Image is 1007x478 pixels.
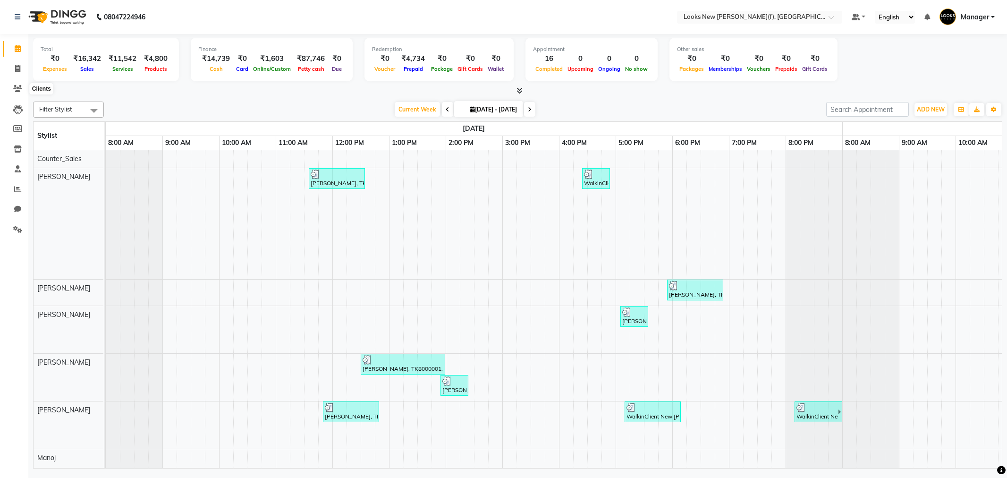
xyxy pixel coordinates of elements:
div: 16 [533,53,565,64]
span: Gift Cards [455,66,485,72]
span: Upcoming [565,66,596,72]
span: Wallet [485,66,506,72]
div: WalkinClient New [PERSON_NAME](F), TK11, 08:10 PM-09:40 PM, Ironing Curls(F)* (₹650),Roots Touchu... [795,403,838,421]
div: ₹0 [234,53,251,64]
span: Sales [78,66,96,72]
div: Appointment [533,45,650,53]
a: September 1, 2025 [460,122,487,136]
a: 1:00 PM [389,136,419,150]
span: Ongoing [596,66,623,72]
div: WalkinClient New [PERSON_NAME](F), TK06, 04:25 PM-04:55 PM, Ironing Curls(F)* (₹650) [583,170,609,188]
span: Counter_Sales [37,154,82,163]
div: [PERSON_NAME], TK03, 01:55 PM-02:25 PM, Ironing Curls(F)* (₹650) [441,376,467,394]
div: Finance [198,45,345,53]
div: 0 [565,53,596,64]
span: Due [330,66,344,72]
span: [PERSON_NAME] [37,172,90,181]
span: Completed [533,66,565,72]
span: Package [429,66,455,72]
a: 11:00 AM [276,136,310,150]
span: No show [623,66,650,72]
a: 3:00 PM [503,136,533,150]
span: [PERSON_NAME] [37,358,90,367]
div: 0 [596,53,623,64]
a: 2:00 PM [446,136,476,150]
a: 8:00 PM [786,136,816,150]
a: 10:00 AM [220,136,254,150]
span: Filter Stylist [39,105,72,113]
span: Gift Cards [800,66,830,72]
div: Other sales [677,45,830,53]
div: ₹0 [372,53,398,64]
span: Card [234,66,251,72]
a: 8:00 AM [106,136,136,150]
a: 10:00 AM [956,136,990,150]
a: 9:00 AM [163,136,193,150]
span: [PERSON_NAME] [37,284,90,292]
div: ₹87,746 [293,53,329,64]
div: WalkinClient New [PERSON_NAME](F), TK08, 05:10 PM-06:10 PM, Ironing Curls(F)* (₹650),GK Wash Cond... [626,403,680,421]
a: 6:00 PM [673,136,702,150]
div: [PERSON_NAME], TK01, 11:35 AM-12:35 PM, Roots Touchup Majirel(F) (₹1700) [310,170,364,188]
span: Current Week [395,102,440,117]
button: ADD NEW [914,103,947,116]
div: ₹14,739 [198,53,234,64]
div: Total [41,45,171,53]
div: ₹1,603 [251,53,293,64]
div: 0 [623,53,650,64]
span: Memberships [706,66,745,72]
div: ₹0 [455,53,485,64]
span: Stylist [37,131,57,140]
div: [PERSON_NAME], TK09, 05:55 PM-06:55 PM, GK Wash Conditioning(F)* (₹450),Blow Dry Stylist(F)* (₹400) [668,281,722,299]
div: ₹0 [773,53,800,64]
div: Redemption [372,45,506,53]
span: Petty cash [296,66,327,72]
span: ADD NEW [917,106,945,113]
img: Manager [939,9,956,25]
span: Packages [677,66,706,72]
span: [PERSON_NAME] [37,406,90,414]
span: Manoj [37,453,56,462]
a: 9:00 AM [899,136,930,150]
span: [DATE] - [DATE] [467,106,519,113]
span: Prepaids [773,66,800,72]
div: ₹0 [677,53,706,64]
div: [PERSON_NAME], TK8000001, 12:30 PM-02:00 PM, K [PERSON_NAME] and Gloss Fusio Dose (₹2800),Ironing... [362,355,444,373]
div: [PERSON_NAME], TK02, 11:50 AM-12:50 PM, Roots Touchup Inoa(F) (₹2000) [324,403,378,421]
img: logo [24,4,89,30]
div: Clients [30,84,53,95]
a: 12:00 PM [333,136,366,150]
div: [PERSON_NAME] bhaveja, TK07, 05:05 PM-05:35 PM, Ironing Curls(F)* (₹650) [621,307,647,325]
div: ₹0 [329,53,345,64]
div: ₹0 [41,53,69,64]
div: ₹0 [429,53,455,64]
a: 8:00 AM [843,136,873,150]
a: 5:00 PM [616,136,646,150]
div: ₹4,734 [398,53,429,64]
div: ₹4,800 [140,53,171,64]
span: [PERSON_NAME] [37,310,90,319]
a: 7:00 PM [729,136,759,150]
span: Voucher [372,66,398,72]
span: Products [142,66,169,72]
span: Manager [961,12,989,22]
span: Expenses [41,66,69,72]
span: Cash [207,66,225,72]
input: Search Appointment [826,102,909,117]
div: ₹0 [485,53,506,64]
b: 08047224946 [104,4,145,30]
div: ₹16,342 [69,53,105,64]
div: ₹0 [706,53,745,64]
span: Online/Custom [251,66,293,72]
a: 4:00 PM [559,136,589,150]
div: ₹11,542 [105,53,140,64]
span: Services [110,66,135,72]
div: ₹0 [745,53,773,64]
div: ₹0 [800,53,830,64]
span: Prepaid [401,66,425,72]
span: Vouchers [745,66,773,72]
